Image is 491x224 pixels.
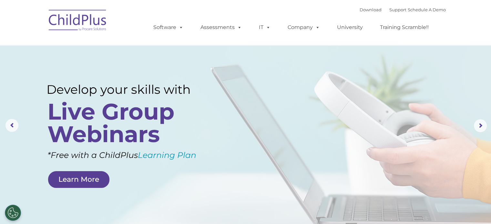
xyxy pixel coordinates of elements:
a: Learning Plan [138,150,196,160]
rs-layer: Live Group Webinars [47,100,207,145]
a: Schedule A Demo [408,7,446,12]
span: Phone number [90,69,117,74]
a: Download [360,7,382,12]
a: Software [147,21,190,34]
img: ChildPlus by Procare Solutions [46,5,110,37]
font: | [360,7,446,12]
rs-layer: *Free with a ChildPlus [47,148,221,162]
rs-layer: Develop your skills with [46,82,209,97]
a: Company [281,21,326,34]
a: IT [252,21,277,34]
span: Last name [90,43,109,47]
button: Cookies Settings [5,205,21,221]
a: Learn More [48,171,109,188]
a: Assessments [194,21,248,34]
a: Support [389,7,406,12]
a: University [331,21,369,34]
a: Training Scramble!! [373,21,435,34]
